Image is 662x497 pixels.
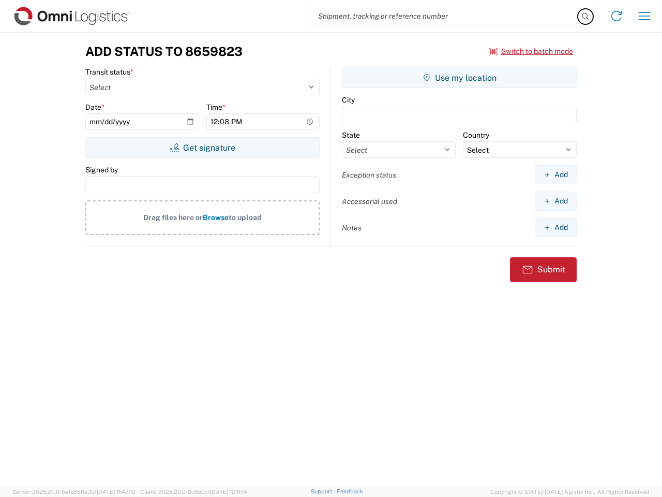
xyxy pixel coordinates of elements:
[337,488,363,494] a: Feedback
[535,192,577,211] button: Add
[85,165,118,174] label: Signed by
[85,44,243,59] h3: Add Status to 8659823
[140,489,247,495] span: Client: 2025.20.0-8c6e0cf
[311,488,337,494] a: Support
[206,103,225,112] label: Time
[535,218,577,237] button: Add
[229,213,262,222] span: to upload
[490,487,650,496] span: Copyright © [DATE]-[DATE] Agistix Inc., All Rights Reserved
[143,213,203,222] span: Drag files here or
[342,223,362,232] label: Notes
[342,130,360,140] label: State
[85,103,104,112] label: Date
[12,489,136,495] span: Server: 2025.20.0-5efa686e39f
[310,6,578,26] input: Shipment, tracking or reference number
[342,95,355,105] label: City
[342,170,396,180] label: Exception status
[510,257,577,282] button: Submit
[489,43,573,60] button: Switch to batch mode
[203,213,229,222] span: Browse
[97,489,136,495] span: [DATE] 11:47:12
[535,165,577,184] button: Add
[342,67,577,88] button: Use my location
[210,489,247,495] span: [DATE] 12:11:14
[85,137,320,158] button: Get signature
[463,130,489,140] label: Country
[85,67,133,77] label: Transit status
[342,197,397,206] label: Accessorial used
